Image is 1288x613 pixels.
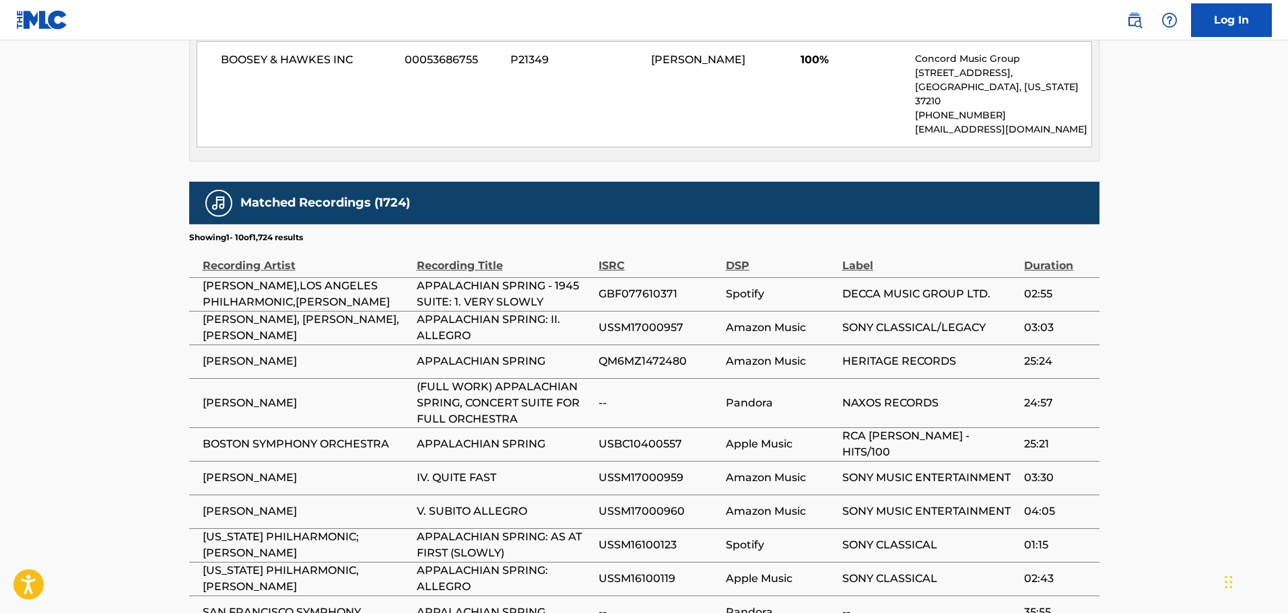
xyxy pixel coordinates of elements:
[842,244,1017,274] div: Label
[842,320,1017,336] span: SONY CLASSICAL/LEGACY
[203,278,410,310] span: [PERSON_NAME],LOS ANGELES PHILHARMONIC,[PERSON_NAME]
[842,353,1017,369] span: HERITAGE RECORDS
[1121,7,1148,34] a: Public Search
[599,244,719,274] div: ISRC
[1024,320,1092,336] span: 03:03
[726,395,836,411] span: Pandora
[599,353,719,369] span: QM6MZ1472480
[842,395,1017,411] span: NAXOS RECORDS
[417,278,592,310] span: APPALACHIAN SPRING - 1945 SUITE: 1. VERY SLOWLY
[417,379,592,427] span: (FULL WORK) APPALACHIAN SPRING, CONCERT SUITE FOR FULL ORCHESTRA
[203,503,410,519] span: [PERSON_NAME]
[203,563,410,595] span: [US_STATE] PHILHARMONIC, [PERSON_NAME]
[1024,436,1092,452] span: 25:21
[1126,12,1143,28] img: search
[915,108,1091,122] p: [PHONE_NUMBER]
[599,470,719,486] span: USSM17000959
[726,470,836,486] span: Amazon Music
[417,470,592,486] span: IV. QUITE FAST
[1024,286,1092,302] span: 02:55
[1156,7,1183,34] div: Help
[417,529,592,561] span: APPALACHIAN SPRING: AS AT FIRST (SLOWLY)
[203,529,410,561] span: [US_STATE] PHILHARMONIC;[PERSON_NAME]
[417,353,592,369] span: APPALACHIAN SPRING
[915,122,1091,137] p: [EMAIL_ADDRESS][DOMAIN_NAME]
[1024,395,1092,411] span: 24:57
[240,195,410,211] h5: Matched Recordings (1724)
[726,503,836,519] span: Amazon Music
[842,537,1017,553] span: SONY CLASSICAL
[726,286,836,302] span: Spotify
[1225,562,1233,602] div: Drag
[842,503,1017,519] span: SONY MUSIC ENTERTAINMENT
[1161,12,1178,28] img: help
[726,244,836,274] div: DSP
[1191,3,1272,37] a: Log In
[915,80,1091,108] p: [GEOGRAPHIC_DATA], [US_STATE] 37210
[726,436,836,452] span: Apple Music
[726,571,836,587] span: Apple Music
[726,537,836,553] span: Spotify
[1024,470,1092,486] span: 03:30
[1024,244,1092,274] div: Duration
[599,395,719,411] span: --
[842,571,1017,587] span: SONY CLASSICAL
[203,244,410,274] div: Recording Artist
[599,320,719,336] span: USSM17000957
[1024,537,1092,553] span: 01:15
[16,10,68,30] img: MLC Logo
[203,470,410,486] span: [PERSON_NAME]
[915,66,1091,80] p: [STREET_ADDRESS],
[417,312,592,344] span: APPALACHIAN SPRING: II. ALLEGRO
[599,571,719,587] span: USSM16100119
[203,312,410,344] span: [PERSON_NAME], [PERSON_NAME], [PERSON_NAME]
[801,52,905,68] span: 100%
[599,286,719,302] span: GBF077610371
[417,503,592,519] span: V. SUBITO ALLEGRO
[1221,548,1288,613] iframe: Chat Widget
[915,52,1091,66] p: Concord Music Group
[211,195,227,211] img: Matched Recordings
[599,436,719,452] span: USBC10400557
[221,52,395,68] span: BOOSEY & HAWKES INC
[842,428,1017,460] span: RCA [PERSON_NAME] - HITS/100
[651,53,745,66] span: [PERSON_NAME]
[417,563,592,595] span: APPALACHIAN SPRING: ALLEGRO
[599,537,719,553] span: USSM16100123
[203,395,410,411] span: [PERSON_NAME]
[726,320,836,336] span: Amazon Music
[1024,353,1092,369] span: 25:24
[189,231,303,244] p: Showing 1 - 10 of 1,724 results
[1024,571,1092,587] span: 02:43
[203,436,410,452] span: BOSTON SYMPHONY ORCHESTRA
[599,503,719,519] span: USSM17000960
[510,52,641,68] span: P21349
[417,244,592,274] div: Recording Title
[1024,503,1092,519] span: 04:05
[842,286,1017,302] span: DECCA MUSIC GROUP LTD.
[203,353,410,369] span: [PERSON_NAME]
[405,52,500,68] span: 00053686755
[417,436,592,452] span: APPALACHIAN SPRING
[726,353,836,369] span: Amazon Music
[842,470,1017,486] span: SONY MUSIC ENTERTAINMENT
